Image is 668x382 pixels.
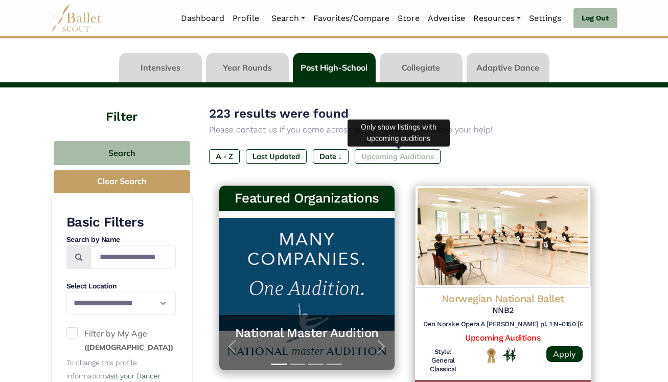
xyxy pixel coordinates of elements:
a: Log Out [573,8,617,29]
a: Resources [469,8,525,29]
a: Search [267,8,309,29]
li: Collegiate [378,53,465,82]
a: Favorites/Compare [309,8,394,29]
a: Dashboard [177,8,228,29]
h3: Featured Organizations [227,190,387,207]
a: Settings [525,8,565,29]
h4: Search by Name [66,235,176,245]
li: Year Rounds [204,53,291,82]
li: Post High-School [291,53,378,82]
li: Intensives [117,53,204,82]
label: A - Z [209,149,240,164]
button: Slide 3 [308,358,324,370]
span: 223 results were found [209,106,349,121]
img: National [485,348,498,364]
a: Profile [228,8,263,29]
a: Upcoming Auditions [465,333,540,343]
h5: NNB2 [423,305,583,316]
h4: Norwegian National Ballet [423,292,583,305]
div: Only show listings with upcoming auditions [348,119,450,146]
small: ([DEMOGRAPHIC_DATA]) [84,343,173,352]
button: Slide 1 [271,358,287,370]
p: Please contact us if you come across any errors, we would love your help! [209,123,601,137]
h6: Style: General Classical [423,348,463,374]
img: Logo [415,186,591,288]
label: Last Updated [246,149,307,164]
a: Apply [546,346,583,362]
li: Adaptive Dance [465,53,551,82]
h3: Basic Filters [66,214,176,231]
label: Date ↓ [313,149,349,164]
a: Store [394,8,424,29]
label: Filter by My Age [66,327,176,353]
a: Advertise [424,8,469,29]
h4: Select Location [66,281,176,291]
button: Search [54,141,190,165]
img: In Person [503,348,516,362]
label: Upcoming Auditions [355,149,441,164]
button: Clear Search [54,170,190,193]
input: Search by names... [91,245,176,269]
button: Slide 2 [290,358,305,370]
h6: Den Norske Opera & [PERSON_NAME] pl. 1 N-0150 [GEOGRAPHIC_DATA] [423,320,583,329]
h4: Filter [51,87,193,126]
a: National Master Audition [229,325,385,341]
button: Slide 4 [327,358,342,370]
